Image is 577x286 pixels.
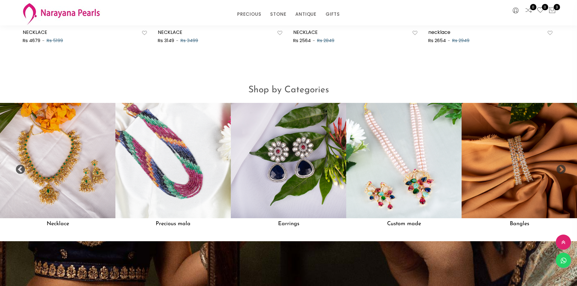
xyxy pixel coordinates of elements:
a: necklace [428,29,450,36]
a: NECKLACE [293,29,318,36]
img: Custom made [346,103,462,218]
span: 0 [542,4,548,10]
a: 0 [525,7,532,15]
button: Add to wishlist [140,29,149,37]
span: Rs 3149 [158,37,174,44]
span: 0 [530,4,536,10]
button: Previous [15,165,21,171]
a: NECKLACE [158,29,182,36]
span: 3 [554,4,560,10]
span: Rs 3499 [181,37,198,44]
span: Rs 2949 [452,37,469,44]
a: STONE [270,10,286,19]
a: NECKLACE [23,29,47,36]
span: Rs 4679 [23,37,40,44]
button: Add to wishlist [276,29,284,37]
h5: Custom made [346,218,462,230]
h5: Earrings [231,218,346,230]
a: GIFTS [326,10,340,19]
button: Add to wishlist [546,29,554,37]
h5: Precious mala [115,218,231,230]
button: Add to wishlist [411,29,419,37]
button: Next [556,165,562,171]
a: PRECIOUS [237,10,261,19]
span: Rs 2564 [293,37,311,44]
img: Bangles [462,103,577,218]
img: Earrings [231,103,346,218]
span: Rs 2654 [428,37,446,44]
h5: Bangles [462,218,577,230]
span: Rs 2849 [317,37,334,44]
img: Precious mala [115,103,231,218]
a: ANTIQUE [295,10,317,19]
button: 3 [549,7,556,15]
span: Rs 5199 [47,37,63,44]
a: 0 [537,7,544,15]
